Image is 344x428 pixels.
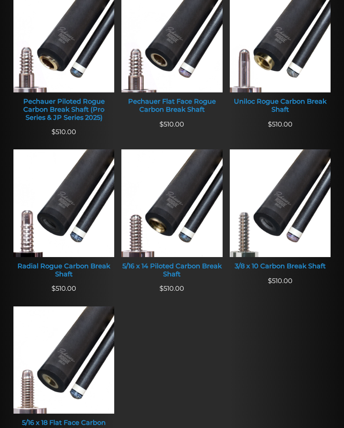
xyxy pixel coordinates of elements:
span: $ [159,284,163,293]
div: Pechauer Piloted Rogue Carbon Break Shaft (Pro Series & JP Series 2025) [13,98,114,122]
span: 510.00 [268,120,292,128]
a: 3/8 x 10 Carbon Break Shaft 3/8 x 10 Carbon Break Shaft [230,149,331,275]
a: Radial Rogue Carbon Break Shaft Radial Rogue Carbon Break Shaft [13,149,114,284]
span: 510.00 [52,128,76,136]
div: Radial Rogue Carbon Break Shaft [13,262,114,278]
img: 5/16 x 18 Flat Face Carbon Break Shaft [13,306,114,414]
div: 3/8 x 10 Carbon Break Shaft [230,262,331,271]
div: 5/16 x 14 Piloted Carbon Break Shaft [121,262,222,278]
div: Uniloc Rogue Carbon Break Shaft [230,98,331,114]
div: Pechauer Flat Face Rogue Carbon Break Shaft [121,98,222,114]
span: $ [268,277,272,285]
span: $ [52,128,56,136]
span: $ [268,120,272,128]
span: $ [159,120,163,128]
img: 5/16 x 14 Piloted Carbon Break Shaft [121,149,222,257]
a: 5/16 x 14 Piloted Carbon Break Shaft 5/16 x 14 Piloted Carbon Break Shaft [121,149,222,284]
span: $ [52,284,56,293]
span: 510.00 [268,277,292,285]
span: 510.00 [159,284,184,293]
img: 3/8 x 10 Carbon Break Shaft [230,149,331,257]
span: 510.00 [159,120,184,128]
span: 510.00 [52,284,76,293]
img: Radial Rogue Carbon Break Shaft [13,149,114,257]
